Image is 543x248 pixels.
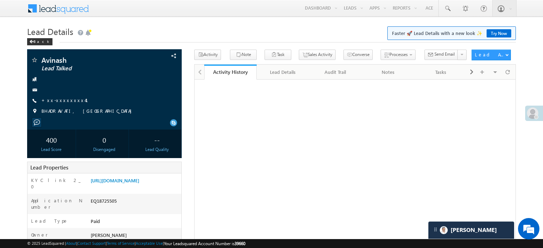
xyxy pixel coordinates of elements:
[41,56,137,64] span: Avinash
[362,65,414,80] a: Notes
[262,68,303,76] div: Lead Details
[164,241,245,246] span: Your Leadsquared Account Number is
[424,50,458,60] button: Send Email
[472,50,511,60] button: Lead Actions
[107,241,135,246] a: Terms of Service
[451,227,497,233] span: Carter
[135,133,180,146] div: --
[31,177,83,190] label: KYC link 2_0
[392,30,511,37] span: Faster 🚀 Lead Details with a new look ✨
[77,241,106,246] a: Contact Support
[29,146,74,153] div: Lead Score
[343,50,373,60] button: Converse
[265,50,291,60] button: Task
[299,50,336,60] button: Sales Activity
[27,38,56,44] a: Back
[194,50,221,60] button: Activity
[428,221,514,239] div: carter-dragCarter[PERSON_NAME]
[230,50,257,60] button: Note
[27,240,245,247] span: © 2025 LeadSquared | | | | |
[368,68,408,76] div: Notes
[389,52,408,57] span: Processes
[91,232,127,238] span: [PERSON_NAME]
[66,241,76,246] a: About
[136,241,163,246] a: Acceptable Use
[415,65,467,80] a: Tasks
[89,197,181,207] div: EQ18725505
[30,164,68,171] span: Lead Properties
[135,146,180,153] div: Lead Quality
[31,218,68,224] label: Lead Type
[315,68,356,76] div: Audit Trail
[257,65,309,80] a: Lead Details
[475,51,505,58] div: Lead Actions
[421,68,461,76] div: Tasks
[41,108,135,115] span: BHADRAVATI, [GEOGRAPHIC_DATA]
[89,218,181,228] div: Paid
[210,69,251,75] div: Activity History
[487,29,511,37] a: Try Now
[29,133,74,146] div: 400
[82,133,127,146] div: 0
[41,65,137,72] span: Lead Talked
[204,65,257,80] a: Activity History
[91,177,139,183] a: [URL][DOMAIN_NAME]
[235,241,245,246] span: 39660
[31,197,83,210] label: Application Number
[434,51,455,57] span: Send Email
[27,26,73,37] span: Lead Details
[27,38,52,45] div: Back
[41,97,97,103] a: +xx-xxxxxxxx41
[310,65,362,80] a: Audit Trail
[31,232,48,238] label: Owner
[440,226,448,234] img: Carter
[381,50,416,60] button: Processes
[82,146,127,153] div: Disengaged
[433,227,438,232] img: carter-drag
